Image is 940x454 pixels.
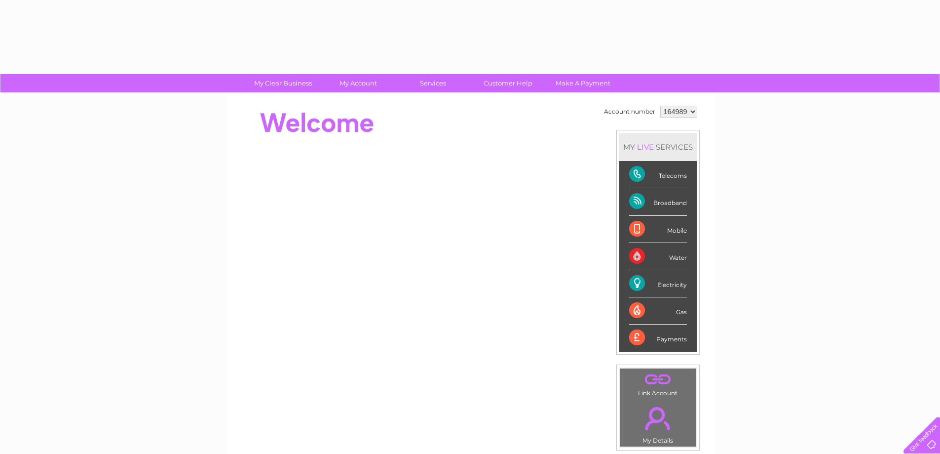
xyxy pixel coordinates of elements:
[619,133,697,161] div: MY SERVICES
[602,103,658,120] td: Account number
[392,74,474,92] a: Services
[467,74,549,92] a: Customer Help
[629,297,687,325] div: Gas
[542,74,624,92] a: Make A Payment
[623,371,693,388] a: .
[629,243,687,270] div: Water
[620,399,696,447] td: My Details
[620,368,696,399] td: Link Account
[629,216,687,243] div: Mobile
[629,325,687,351] div: Payments
[635,142,656,152] div: LIVE
[629,270,687,297] div: Electricity
[317,74,399,92] a: My Account
[629,188,687,215] div: Broadband
[629,161,687,188] div: Telecoms
[623,401,693,436] a: .
[242,74,324,92] a: My Clear Business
